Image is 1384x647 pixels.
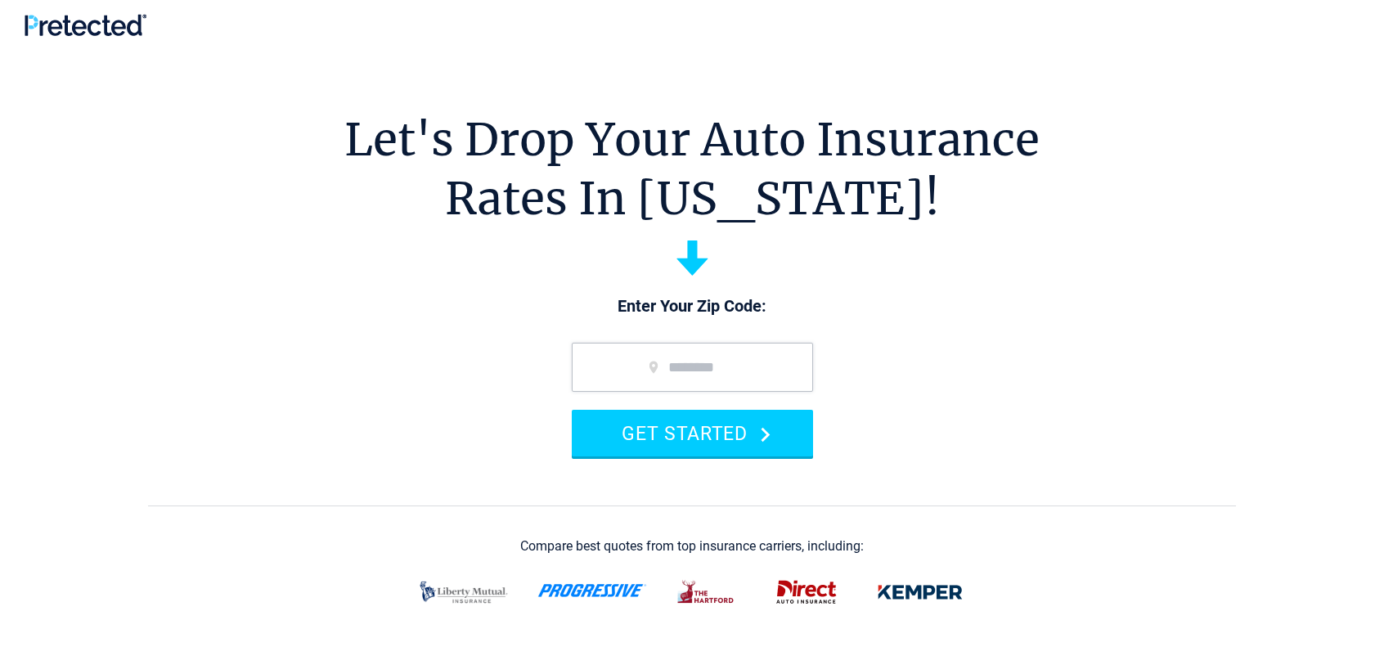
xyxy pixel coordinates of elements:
[572,410,813,456] button: GET STARTED
[572,343,813,392] input: zip code
[537,584,647,597] img: progressive
[25,14,146,36] img: Pretected Logo
[766,571,847,613] img: direct
[555,295,829,318] p: Enter Your Zip Code:
[667,571,747,613] img: thehartford
[866,571,974,613] img: kemper
[520,539,864,554] div: Compare best quotes from top insurance carriers, including:
[410,571,518,613] img: liberty
[344,110,1040,228] h1: Let's Drop Your Auto Insurance Rates In [US_STATE]!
